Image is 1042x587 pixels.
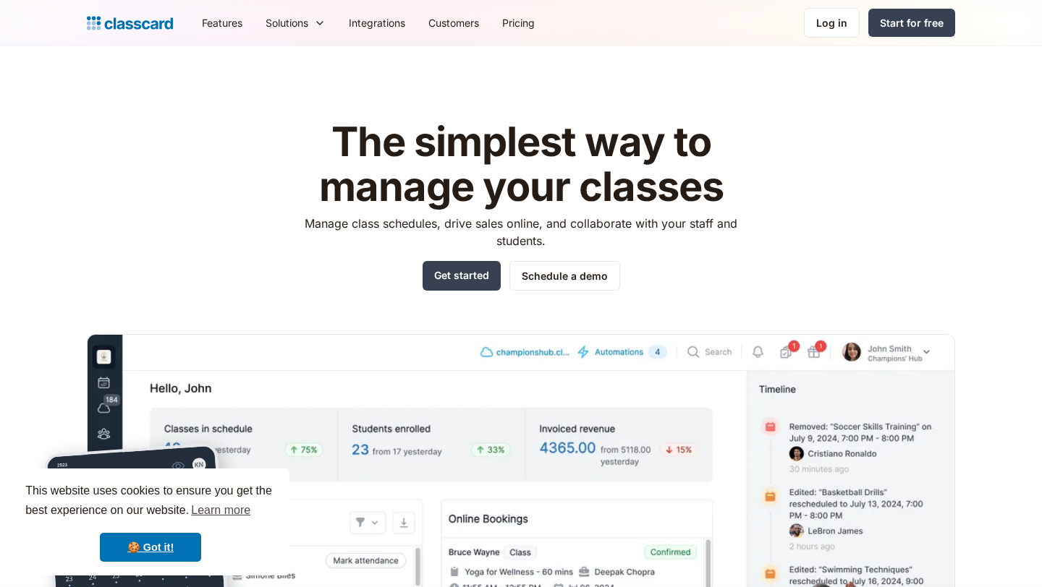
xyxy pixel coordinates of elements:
div: Log in [816,15,847,30]
div: Solutions [266,15,308,30]
a: dismiss cookie message [100,533,201,562]
div: cookieconsent [12,468,289,575]
div: Solutions [254,7,337,39]
div: Start for free [880,15,944,30]
a: Customers [417,7,491,39]
span: This website uses cookies to ensure you get the best experience on our website. [25,482,276,521]
a: Get started [423,261,501,291]
a: learn more about cookies [189,500,253,521]
a: Integrations [337,7,417,39]
a: Schedule a demo [509,261,620,291]
p: Manage class schedules, drive sales online, and collaborate with your staff and students. [292,215,751,249]
h1: The simplest way to manage your classes [292,120,751,209]
a: Pricing [491,7,546,39]
a: Start for free [868,9,955,37]
a: Features [190,7,254,39]
a: home [87,13,173,33]
a: Log in [804,8,860,38]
